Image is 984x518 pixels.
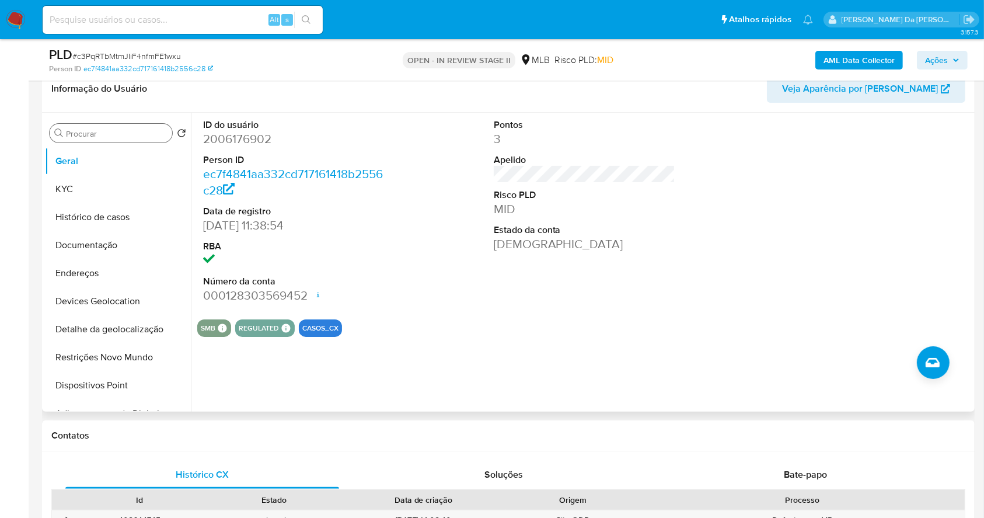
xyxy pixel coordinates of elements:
dd: 000128303569452 [203,287,385,304]
span: Histórico CX [176,468,229,481]
div: Data de criação [350,494,497,506]
a: ec7f4841aa332cd717161418b2556c28 [203,165,383,199]
span: Soluções [484,468,523,481]
div: MLB [520,54,550,67]
button: search-icon [294,12,318,28]
b: AML Data Collector [824,51,895,69]
div: Processo [648,494,957,506]
b: Person ID [49,64,81,74]
span: Risco PLD: [554,54,613,67]
input: Pesquise usuários ou casos... [43,12,323,27]
button: AML Data Collector [815,51,903,69]
button: Restrições Novo Mundo [45,343,191,371]
dt: Número da conta [203,275,385,288]
dt: ID do usuário [203,119,385,131]
dt: Person ID [203,154,385,166]
button: Detalhe da geolocalização [45,315,191,343]
dt: Risco PLD [494,189,676,201]
span: # c3PqRTbMtmJIiF4nfmFE1wxu [72,50,181,62]
dt: Data de registro [203,205,385,218]
div: Origem [514,494,632,506]
dd: [DATE] 11:38:54 [203,217,385,234]
button: Geral [45,147,191,175]
div: Id [81,494,199,506]
button: Procurar [54,128,64,138]
button: Endereços [45,259,191,287]
button: Adiantamentos de Dinheiro [45,399,191,427]
p: OPEN - IN REVIEW STAGE II [403,52,515,68]
dt: Pontos [494,119,676,131]
a: Notificações [803,15,813,25]
button: Veja Aparência por [PERSON_NAME] [767,75,965,103]
h1: Contatos [51,430,965,441]
dd: 3 [494,131,676,147]
span: Veja Aparência por [PERSON_NAME] [782,75,938,103]
button: Dispositivos Point [45,371,191,399]
span: 3.157.3 [961,27,978,37]
dd: 2006176902 [203,131,385,147]
b: PLD [49,45,72,64]
button: Histórico de casos [45,203,191,231]
dt: RBA [203,240,385,253]
dd: [DEMOGRAPHIC_DATA] [494,236,676,252]
button: KYC [45,175,191,203]
div: Estado [215,494,334,506]
button: Ações [917,51,968,69]
span: Alt [270,14,279,25]
span: s [285,14,289,25]
span: Bate-papo [784,468,827,481]
a: ec7f4841aa332cd717161418b2556c28 [83,64,213,74]
a: Sair [963,13,975,26]
h1: Informação do Usuário [51,83,147,95]
dt: Estado da conta [494,224,676,237]
input: Procurar [66,128,168,139]
dd: MID [494,201,676,217]
span: Atalhos rápidos [729,13,791,26]
button: Devices Geolocation [45,287,191,315]
dt: Apelido [494,154,676,166]
span: Ações [925,51,948,69]
button: Documentação [45,231,191,259]
p: patricia.varelo@mercadopago.com.br [842,14,959,25]
button: Retornar ao pedido padrão [177,128,186,141]
span: MID [597,53,613,67]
